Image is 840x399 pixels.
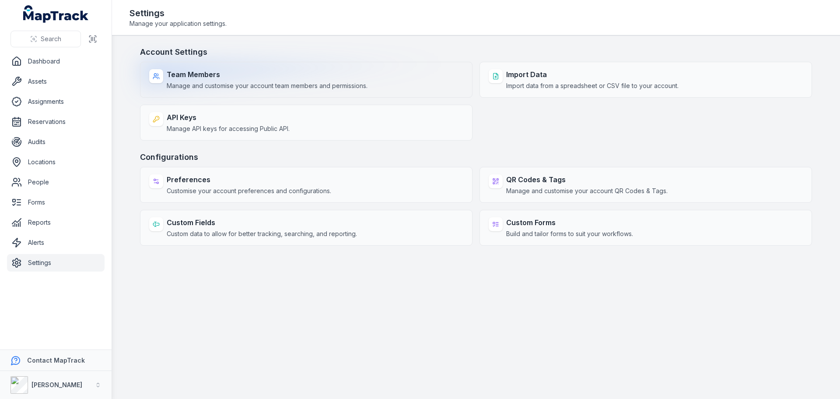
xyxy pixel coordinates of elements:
[140,210,472,246] a: Custom FieldsCustom data to allow for better tracking, searching, and reporting.
[7,254,105,272] a: Settings
[167,124,290,133] span: Manage API keys for accessing Public API.
[31,381,82,388] strong: [PERSON_NAME]
[167,217,357,228] strong: Custom Fields
[7,173,105,191] a: People
[506,217,633,228] strong: Custom Forms
[129,19,227,28] span: Manage your application settings.
[23,5,89,23] a: MapTrack
[7,113,105,131] a: Reservations
[7,214,105,231] a: Reports
[129,7,227,19] h2: Settings
[7,133,105,151] a: Audits
[140,105,472,141] a: API KeysManage API keys for accessing Public API.
[479,167,812,203] a: QR Codes & TagsManage and customise your account QR Codes & Tags.
[7,73,105,90] a: Assets
[41,35,61,43] span: Search
[140,151,812,163] h3: Configurations
[140,62,472,98] a: Team MembersManage and customise your account team members and permissions.
[167,230,357,238] span: Custom data to allow for better tracking, searching, and reporting.
[140,167,472,203] a: PreferencesCustomise your account preferences and configurations.
[7,194,105,211] a: Forms
[506,230,633,238] span: Build and tailor forms to suit your workflows.
[506,81,679,90] span: Import data from a spreadsheet or CSV file to your account.
[7,234,105,251] a: Alerts
[479,62,812,98] a: Import DataImport data from a spreadsheet or CSV file to your account.
[7,93,105,110] a: Assignments
[140,46,812,58] h3: Account Settings
[506,69,679,80] strong: Import Data
[506,174,668,185] strong: QR Codes & Tags
[167,187,331,195] span: Customise your account preferences and configurations.
[10,31,81,47] button: Search
[167,69,367,80] strong: Team Members
[7,53,105,70] a: Dashboard
[27,357,85,364] strong: Contact MapTrack
[7,153,105,171] a: Locations
[167,174,331,185] strong: Preferences
[167,81,367,90] span: Manage and customise your account team members and permissions.
[479,210,812,246] a: Custom FormsBuild and tailor forms to suit your workflows.
[167,112,290,123] strong: API Keys
[506,187,668,195] span: Manage and customise your account QR Codes & Tags.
